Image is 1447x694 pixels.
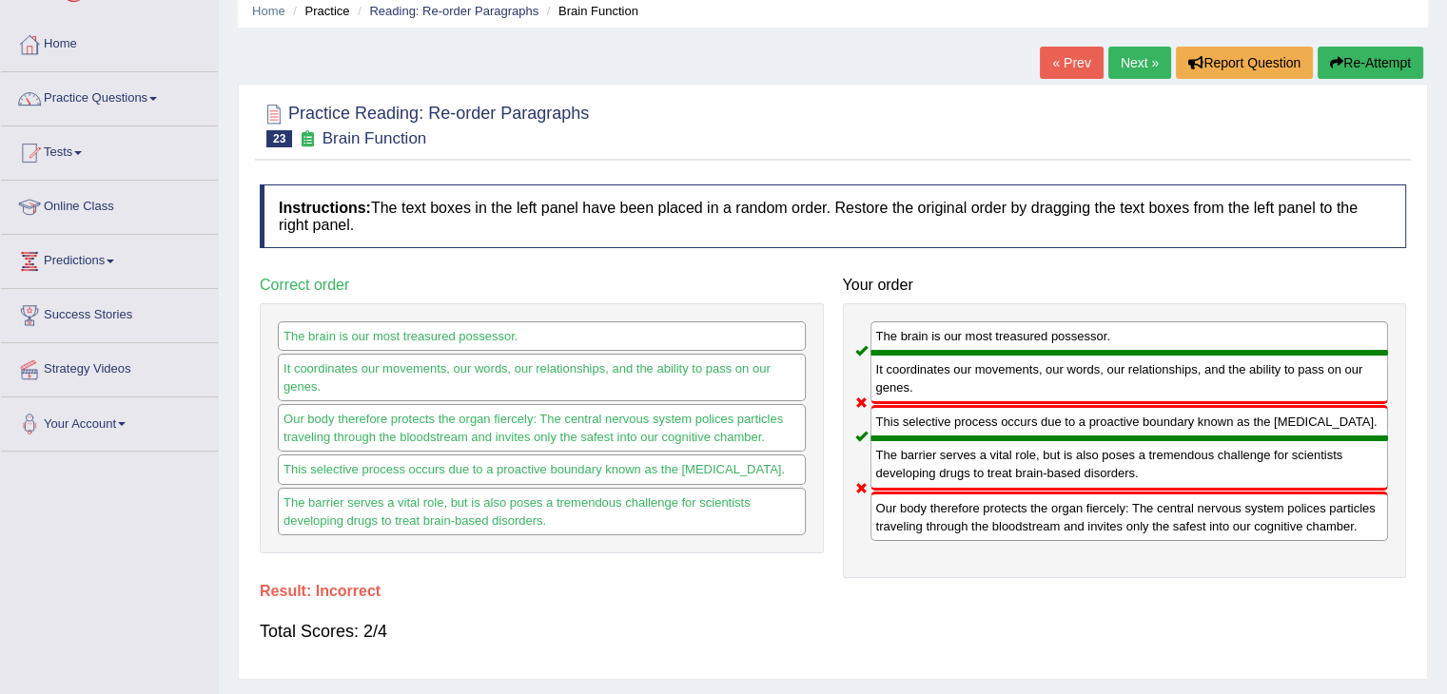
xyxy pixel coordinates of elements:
span: 23 [266,130,292,147]
a: Success Stories [1,289,218,337]
div: Our body therefore protects the organ fiercely: The central nervous system polices particles trav... [278,404,806,452]
li: Brain Function [542,2,638,20]
a: « Prev [1040,47,1103,79]
small: Brain Function [323,129,427,147]
a: Online Class [1,181,218,228]
a: Reading: Re-order Paragraphs [369,4,538,18]
h4: Correct order [260,277,824,294]
a: Next » [1108,47,1171,79]
a: Your Account [1,397,218,445]
a: Predictions [1,235,218,282]
a: Strategy Videos [1,343,218,391]
a: Home [252,4,285,18]
div: The barrier serves a vital role, but is also poses a tremendous challenge for scientists developi... [278,488,806,535]
h2: Practice Reading: Re-order Paragraphs [260,100,589,147]
div: This selective process occurs due to a proactive boundary known as the [MEDICAL_DATA]. [278,454,806,484]
small: Exam occurring question [297,130,317,148]
a: Practice Questions [1,72,218,120]
a: Tests [1,126,218,174]
button: Report Question [1176,47,1313,79]
li: Practice [288,2,349,20]
b: Instructions: [279,200,371,216]
h4: The text boxes in the left panel have been placed in a random order. Restore the original order b... [260,184,1406,248]
div: The brain is our most treasured possessor. [278,321,806,351]
div: The barrier serves a vital role, but is also poses a tremendous challenge for scientists developi... [870,438,1389,490]
div: This selective process occurs due to a proactive boundary known as the [MEDICAL_DATA]. [870,405,1389,438]
div: Our body therefore protects the organ fiercely: The central nervous system polices particles trav... [870,492,1389,541]
div: The brain is our most treasured possessor. [870,321,1389,353]
h4: Your order [843,277,1407,294]
button: Re-Attempt [1318,47,1423,79]
a: Home [1,18,218,66]
div: Total Scores: 2/4 [260,608,1406,654]
h4: Result: [260,583,1406,600]
div: It coordinates our movements, our words, our relationships, and the ability to pass on our genes. [870,353,1389,404]
div: It coordinates our movements, our words, our relationships, and the ability to pass on our genes. [278,354,806,401]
